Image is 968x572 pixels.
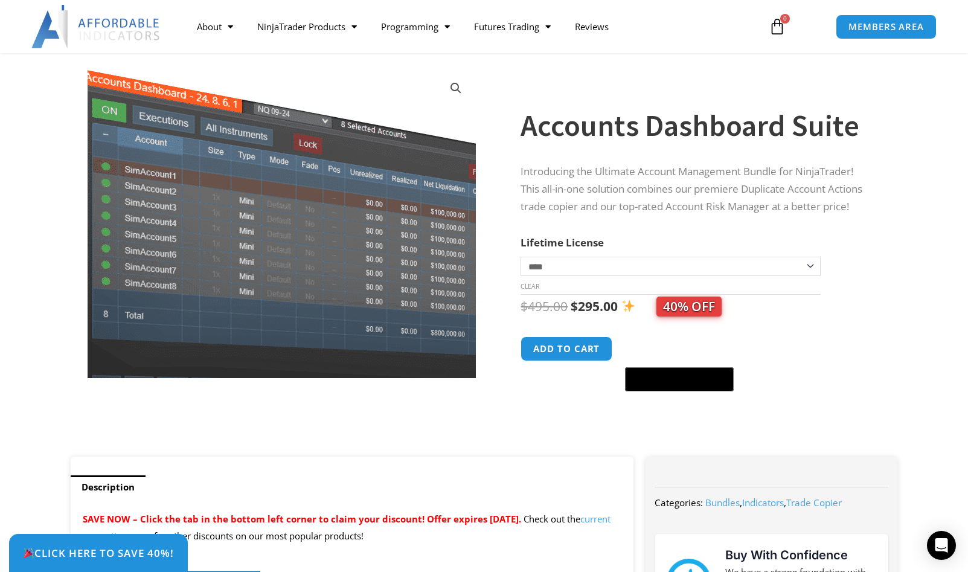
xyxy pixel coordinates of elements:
a: 0 [751,9,804,44]
p: Check out the page for other discounts on our most popular products! [83,511,622,545]
span: SAVE NOW – Click the tab in the bottom left corner to claim your discount! Offer expires [DATE]. [83,513,521,525]
img: ✨ [622,300,635,312]
a: NinjaTrader Products [245,13,369,40]
span: $ [571,298,578,315]
label: Lifetime License [521,236,604,249]
span: 0 [780,14,790,24]
span: 40% OFF [656,297,722,317]
a: Futures Trading [462,13,563,40]
img: 🎉 [24,548,34,558]
nav: Menu [185,13,755,40]
iframe: Secure express checkout frame [623,335,731,364]
a: Description [71,475,146,499]
a: View full-screen image gallery [445,77,467,99]
h1: Accounts Dashboard Suite [521,104,873,147]
a: About [185,13,245,40]
div: Open Intercom Messenger [927,531,956,560]
a: Clear options [521,282,539,291]
span: Click Here to save 40%! [23,548,174,558]
a: 🎉Click Here to save 40%! [9,534,188,572]
a: Indicators [742,496,784,509]
iframe: PayPal Message 1 [521,399,873,410]
bdi: 495.00 [521,298,568,315]
span: , , [705,496,842,509]
bdi: 295.00 [571,298,618,315]
a: MEMBERS AREA [836,14,937,39]
a: Trade Copier [786,496,842,509]
a: Reviews [563,13,621,40]
p: Introducing the Ultimate Account Management Bundle for NinjaTrader! This all-in-one solution comb... [521,163,873,216]
button: Buy with GPay [625,367,734,391]
a: Bundles [705,496,740,509]
button: Add to cart [521,336,612,361]
span: Categories: [655,496,703,509]
span: MEMBERS AREA [848,22,924,31]
img: LogoAI | Affordable Indicators – NinjaTrader [31,5,161,48]
a: Programming [369,13,462,40]
span: $ [521,298,528,315]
